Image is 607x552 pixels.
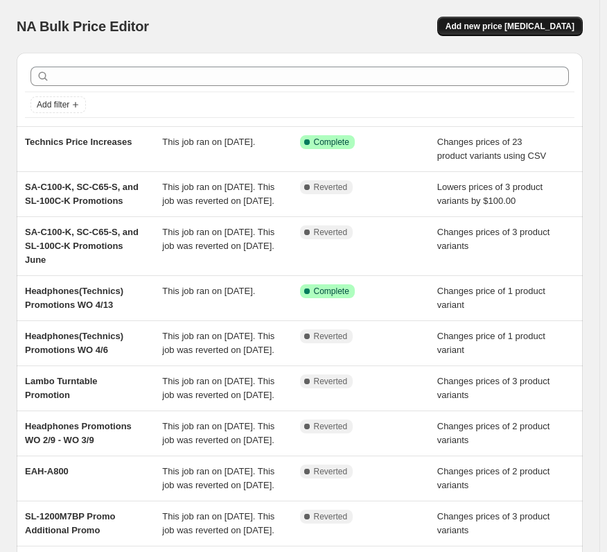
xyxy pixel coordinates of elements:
span: This job ran on [DATE]. This job was reverted on [DATE]. [162,466,274,490]
span: Headphones(Technics) Promotions WO 4/13 [25,286,123,310]
span: Lowers prices of 3 product variants by $100.00 [437,182,543,206]
span: SL-1200M7BP Promo Additional Promo [25,511,116,535]
span: Changes prices of 2 product variants [437,421,550,445]
span: NA Bulk Price Editor [17,19,149,34]
span: Lambo Turntable Promotion [25,376,97,400]
span: Changes price of 1 product variant [437,331,545,355]
span: Reverted [314,182,348,193]
span: Reverted [314,421,348,432]
span: Reverted [314,331,348,342]
span: SA-C100-K, SC-C65-S, and SL-100C-K Promotions June [25,227,139,265]
span: This job ran on [DATE]. This job was reverted on [DATE]. [162,421,274,445]
span: Reverted [314,466,348,477]
span: This job ran on [DATE]. This job was reverted on [DATE]. [162,227,274,251]
span: This job ran on [DATE]. [162,286,255,296]
button: Add new price [MEDICAL_DATA] [437,17,583,36]
span: Add new price [MEDICAL_DATA] [446,21,574,32]
span: Changes prices of 2 product variants [437,466,550,490]
span: This job ran on [DATE]. This job was reverted on [DATE]. [162,182,274,206]
span: Reverted [314,376,348,387]
span: Changes prices of 23 product variants using CSV [437,137,547,161]
span: Changes prices of 3 product variants [437,511,550,535]
button: Add filter [30,96,86,113]
span: Reverted [314,227,348,238]
span: This job ran on [DATE]. This job was reverted on [DATE]. [162,376,274,400]
span: SA-C100-K, SC-C65-S, and SL-100C-K Promotions [25,182,139,206]
span: Add filter [37,99,69,110]
span: This job ran on [DATE]. [162,137,255,147]
span: This job ran on [DATE]. This job was reverted on [DATE]. [162,511,274,535]
span: EAH-A800 [25,466,69,476]
span: Changes prices of 3 product variants [437,376,550,400]
span: Complete [314,137,349,148]
span: Complete [314,286,349,297]
span: Changes prices of 3 product variants [437,227,550,251]
span: Reverted [314,511,348,522]
span: Headphones Promotions WO 2/9 - WO 3/9 [25,421,132,445]
span: Technics Price Increases [25,137,132,147]
span: Headphones(Technics) Promotions WO 4/6 [25,331,123,355]
span: Changes price of 1 product variant [437,286,545,310]
span: This job ran on [DATE]. This job was reverted on [DATE]. [162,331,274,355]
